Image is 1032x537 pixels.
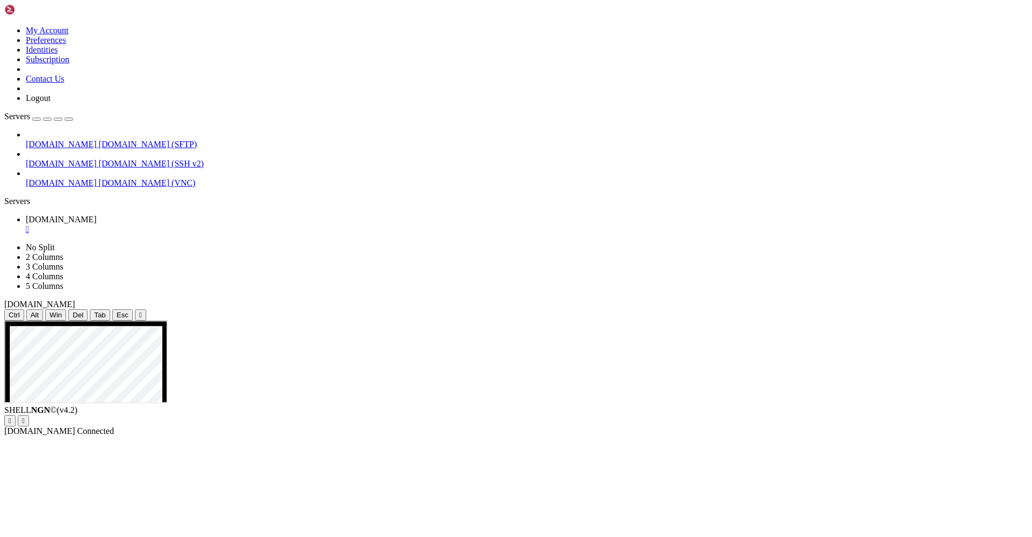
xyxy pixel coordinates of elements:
[26,243,55,252] a: No Split
[4,112,30,121] span: Servers
[112,309,133,321] button: Esc
[4,197,1028,206] div: Servers
[99,159,204,168] span: [DOMAIN_NAME] (SSH v2)
[68,309,88,321] button: Del
[26,140,1028,149] a: [DOMAIN_NAME] [DOMAIN_NAME] (SFTP)
[26,159,1028,169] a: [DOMAIN_NAME] [DOMAIN_NAME] (SSH v2)
[26,272,63,281] a: 4 Columns
[4,4,66,15] img: Shellngn
[57,405,78,415] span: 4.2.0
[117,311,128,319] span: Esc
[139,311,142,319] div: 
[26,74,64,83] a: Contact Us
[26,215,1028,234] a: h.ycloud.info
[45,309,66,321] button: Win
[26,26,69,35] a: My Account
[9,311,20,319] span: Ctrl
[26,309,44,321] button: Alt
[4,309,24,321] button: Ctrl
[26,45,58,54] a: Identities
[9,417,11,425] div: 
[31,311,39,319] span: Alt
[26,130,1028,149] li: [DOMAIN_NAME] [DOMAIN_NAME] (SFTP)
[4,426,75,436] span: [DOMAIN_NAME]
[26,35,66,45] a: Preferences
[26,55,69,64] a: Subscription
[22,417,25,425] div: 
[49,311,62,319] span: Win
[4,300,75,309] span: [DOMAIN_NAME]
[26,252,63,262] a: 2 Columns
[99,140,197,149] span: [DOMAIN_NAME] (SFTP)
[31,405,51,415] b: NGN
[73,311,83,319] span: Del
[77,426,114,436] span: Connected
[26,215,97,224] span: [DOMAIN_NAME]
[26,93,51,103] a: Logout
[18,415,29,426] button: 
[26,178,1028,188] a: [DOMAIN_NAME] [DOMAIN_NAME] (VNC)
[26,149,1028,169] li: [DOMAIN_NAME] [DOMAIN_NAME] (SSH v2)
[94,311,106,319] span: Tab
[4,405,77,415] span: SHELL ©
[26,169,1028,188] li: [DOMAIN_NAME] [DOMAIN_NAME] (VNC)
[26,140,97,149] span: [DOMAIN_NAME]
[99,178,196,187] span: [DOMAIN_NAME] (VNC)
[26,262,63,271] a: 3 Columns
[26,159,97,168] span: [DOMAIN_NAME]
[26,178,97,187] span: [DOMAIN_NAME]
[135,309,146,321] button: 
[4,415,16,426] button: 
[26,224,1028,234] a: 
[4,112,73,121] a: Servers
[26,281,63,291] a: 5 Columns
[90,309,110,321] button: Tab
